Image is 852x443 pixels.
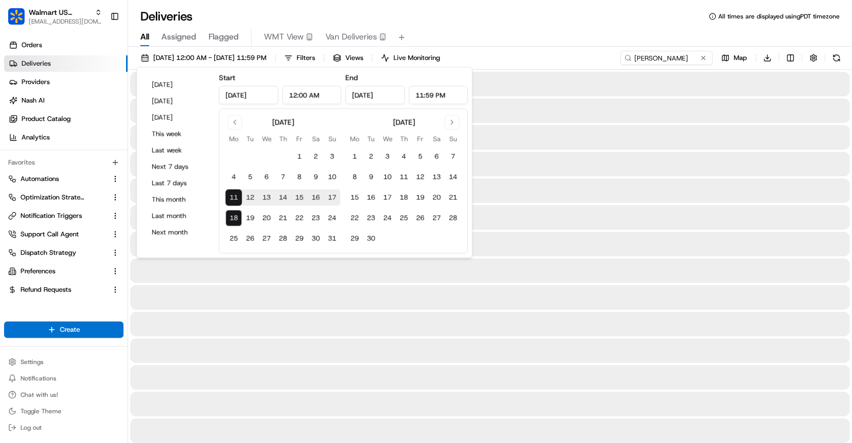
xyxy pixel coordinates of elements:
div: [DATE] [393,117,415,127]
button: 25 [396,210,412,227]
span: Toggle Theme [20,407,61,415]
span: Pylon [102,173,124,181]
button: 22 [346,210,363,227]
span: Support Call Agent [20,230,79,239]
button: 5 [242,169,258,186]
h1: Deliveries [140,8,193,25]
label: Start [219,73,235,82]
th: Tuesday [242,133,258,144]
button: 7 [445,149,461,165]
button: 13 [258,190,275,206]
th: Sunday [445,133,461,144]
button: 26 [412,210,428,227]
button: 11 [396,169,412,186]
a: Optimization Strategy [8,193,107,202]
th: Tuesday [363,133,379,144]
span: Views [345,53,363,63]
button: Last month [147,209,209,223]
button: 3 [379,149,396,165]
button: Notification Triggers [4,208,123,224]
button: Notifications [4,371,123,386]
img: Nash [10,10,31,30]
span: Deliveries [22,59,51,68]
button: 14 [445,169,461,186]
button: 23 [363,210,379,227]
th: Wednesday [379,133,396,144]
button: [DATE] [147,110,209,125]
div: 📗 [10,149,18,157]
p: Welcome 👋 [10,41,186,57]
th: Thursday [275,133,291,144]
button: 17 [379,190,396,206]
button: Optimization Strategy [4,189,123,206]
button: 4 [225,169,242,186]
button: 12 [242,190,258,206]
div: [DATE] [272,117,294,127]
span: WMT View [264,31,304,43]
span: Nash AI [22,96,45,105]
th: Saturday [428,133,445,144]
th: Monday [225,133,242,144]
button: 10 [324,169,340,186]
span: Assigned [161,31,196,43]
button: Refresh [829,51,844,65]
button: 27 [258,231,275,247]
button: 5 [412,149,428,165]
button: 9 [363,169,379,186]
button: [DATE] [147,77,209,92]
span: Walmart US Stores [29,7,91,17]
span: Create [60,325,80,334]
button: 18 [396,190,412,206]
button: This week [147,127,209,141]
span: Notifications [20,374,56,382]
div: Favorites [4,154,123,171]
button: 1 [291,149,307,165]
span: [DATE] 12:00 AM - [DATE] 11:59 PM [153,53,266,63]
a: Orders [4,37,128,53]
th: Saturday [307,133,324,144]
button: Last week [147,143,209,157]
button: [DATE] 12:00 AM - [DATE] 11:59 PM [136,51,271,65]
input: Clear [27,66,169,76]
input: Date [219,86,278,104]
button: Next 7 days [147,159,209,174]
button: Refund Requests [4,281,123,298]
button: Last 7 days [147,176,209,190]
span: Optimization Strategy [20,193,85,202]
button: 24 [324,210,340,227]
span: Knowledge Base [20,148,78,158]
button: Start new chat [174,100,186,113]
button: 27 [428,210,445,227]
span: Chat with us! [20,391,58,399]
button: 19 [242,210,258,227]
button: Map [717,51,752,65]
button: 20 [258,210,275,227]
button: 11 [225,190,242,206]
img: Walmart US Stores [8,8,25,25]
button: 28 [445,210,461,227]
button: 23 [307,210,324,227]
a: Notification Triggers [8,211,107,220]
button: 24 [379,210,396,227]
button: 6 [258,169,275,186]
button: 2 [307,149,324,165]
button: Next month [147,225,209,239]
button: 30 [363,231,379,247]
a: Automations [8,174,107,184]
button: 7 [275,169,291,186]
a: 💻API Documentation [82,144,169,163]
input: Time [409,86,468,104]
button: Automations [4,171,123,187]
button: 17 [324,190,340,206]
button: 14 [275,190,291,206]
span: Orders [22,41,42,50]
button: 13 [428,169,445,186]
span: Dispatch Strategy [20,248,76,257]
a: Powered byPylon [72,173,124,181]
button: [EMAIL_ADDRESS][DOMAIN_NAME] [29,17,102,26]
span: Settings [20,358,44,366]
button: 6 [428,149,445,165]
span: Product Catalog [22,114,71,124]
button: 21 [445,190,461,206]
th: Monday [346,133,363,144]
